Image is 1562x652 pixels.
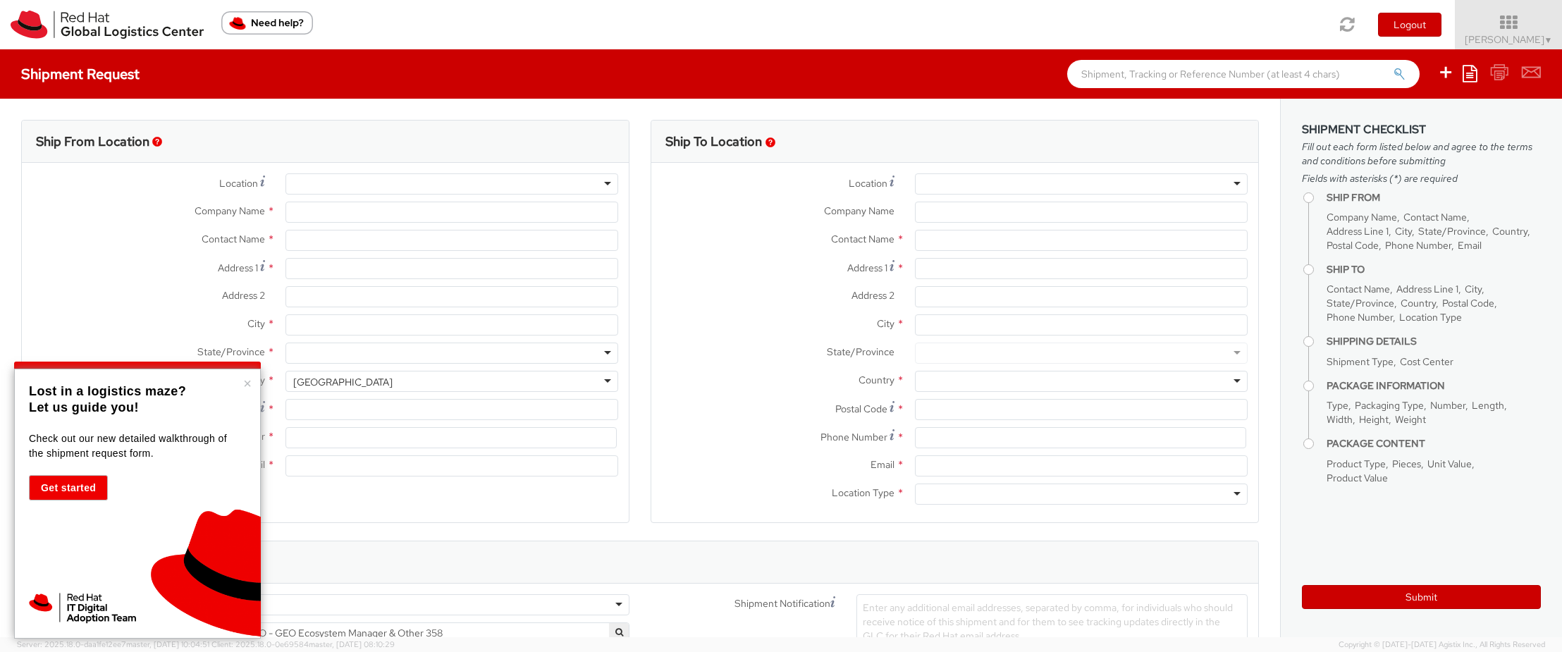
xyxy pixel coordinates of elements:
span: Phone Number [820,431,887,443]
span: State/Province [1418,225,1486,238]
span: Email [871,458,894,471]
h4: Ship To [1327,264,1541,275]
strong: Let us guide you! [29,400,139,414]
span: Unit Value [1427,457,1472,470]
h4: Ship From [1327,192,1541,203]
span: Location [219,177,258,190]
span: Email [1458,239,1482,252]
strong: Lost in a logistics maze? [29,384,186,398]
span: Enter any additional email addresses, separated by comma, for individuals who should receive noti... [863,601,1233,642]
span: Fill out each form listed below and agree to the terms and conditions before submitting [1302,140,1541,168]
span: master, [DATE] 08:10:29 [309,639,395,649]
span: Phone Number [1327,311,1393,324]
span: Postal Code [1442,297,1494,309]
span: Width [1327,413,1353,426]
span: City [1465,283,1482,295]
span: master, [DATE] 10:04:51 [126,639,209,649]
span: Type [1327,399,1348,412]
span: Number [1430,399,1465,412]
button: Close [243,376,252,390]
span: Address 1 [847,262,887,274]
span: Cost Center [1400,355,1453,368]
span: ECO - GEO Ecosystem Manager & Other 358 [246,627,622,639]
span: State/Province [827,345,894,358]
span: Product Value [1327,472,1388,484]
span: Location Type [832,486,894,499]
span: Address Line 1 [1396,283,1458,295]
span: Shipment Type [1327,355,1394,368]
span: Country [1492,225,1527,238]
span: Contact Name [1403,211,1467,223]
span: Country [859,374,894,386]
span: Location Type [1399,311,1462,324]
span: ▼ [1544,35,1553,46]
h4: Package Information [1327,381,1541,391]
span: Company Name [824,204,894,217]
span: Product Type [1327,457,1386,470]
span: [PERSON_NAME] [1465,33,1553,46]
h4: Shipment Request [21,66,140,82]
span: Server: 2025.18.0-daa1fe12ee7 [17,639,209,649]
span: Copyright © [DATE]-[DATE] Agistix Inc., All Rights Reserved [1339,639,1545,651]
span: ECO - GEO Ecosystem Manager & Other 358 [238,622,629,644]
button: Submit [1302,585,1541,609]
h3: Shipment Checklist [1302,123,1541,136]
button: Need help? [221,11,313,35]
h4: Package Content [1327,438,1541,449]
p: Check out our new detailed walkthrough of the shipment request form. [29,431,242,461]
span: Length [1472,399,1504,412]
span: Address 1 [218,262,258,274]
img: rh-logistics-00dfa346123c4ec078e1.svg [11,11,204,39]
h4: Shipping Details [1327,336,1541,347]
span: City [877,317,894,330]
span: Company Name [195,204,265,217]
span: Contact Name [831,233,894,245]
span: Address 2 [851,289,894,302]
span: Contact Name [1327,283,1390,295]
h3: Ship To Location [665,135,762,149]
button: Get started [29,475,108,500]
span: Location [849,177,887,190]
span: Shipment Notification [734,596,830,611]
span: Country [1401,297,1436,309]
span: City [247,317,265,330]
span: Address Line 1 [1327,225,1389,238]
span: City [1395,225,1412,238]
span: Packaging Type [1355,399,1424,412]
span: Postal Code [835,402,887,415]
span: Weight [1395,413,1426,426]
button: Logout [1378,13,1441,37]
span: Client: 2025.18.0-0e69584 [211,639,395,649]
div: [GEOGRAPHIC_DATA] [293,375,393,389]
input: Shipment, Tracking or Reference Number (at least 4 chars) [1067,60,1420,88]
span: State/Province [1327,297,1394,309]
span: State/Province [197,345,265,358]
span: Postal Code [1327,239,1379,252]
span: Fields with asterisks (*) are required [1302,171,1541,185]
span: Company Name [1327,211,1397,223]
span: Contact Name [202,233,265,245]
span: Address 2 [222,289,265,302]
span: Height [1359,413,1389,426]
span: Pieces [1392,457,1421,470]
span: Phone Number [1385,239,1451,252]
h3: Ship From Location [36,135,149,149]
